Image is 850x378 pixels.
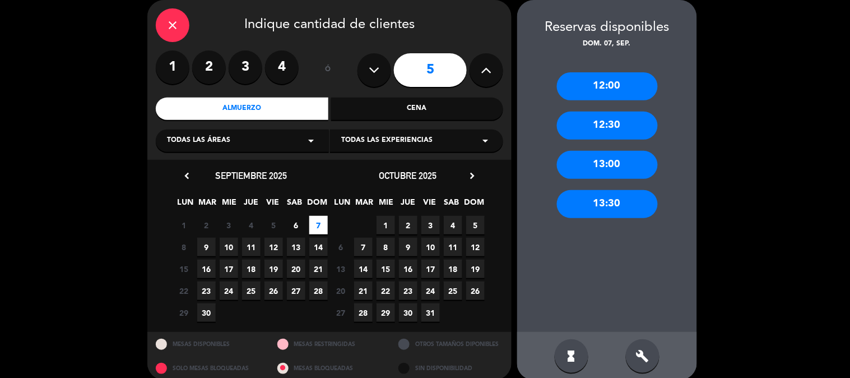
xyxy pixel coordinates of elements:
[175,282,193,300] span: 22
[557,190,658,218] div: 13:30
[399,303,417,322] span: 30
[421,196,439,214] span: VIE
[156,8,503,42] div: Indique cantidad de clientes
[377,282,395,300] span: 22
[466,170,478,182] i: chevron_right
[309,238,328,256] span: 14
[197,238,216,256] span: 9
[166,19,179,32] i: close
[242,216,261,234] span: 4
[399,238,417,256] span: 9
[421,282,440,300] span: 24
[517,17,697,39] div: Reservas disponibles
[443,196,461,214] span: SAB
[197,260,216,278] span: 16
[242,196,261,214] span: JUE
[466,260,485,278] span: 19
[181,170,193,182] i: chevron_left
[399,196,417,214] span: JUE
[444,238,462,256] span: 11
[557,112,658,140] div: 12:30
[310,50,346,90] div: ó
[399,282,417,300] span: 23
[269,332,391,356] div: MESAS RESTRINGIDAS
[175,216,193,234] span: 1
[167,135,230,146] span: Todas las áreas
[421,238,440,256] span: 10
[399,216,417,234] span: 2
[229,50,262,84] label: 3
[156,98,328,120] div: Almuerzo
[557,72,658,100] div: 12:00
[517,39,697,50] div: dom. 07, sep.
[332,282,350,300] span: 20
[287,216,305,234] span: 6
[287,282,305,300] span: 27
[377,216,395,234] span: 1
[287,260,305,278] span: 20
[197,303,216,322] span: 30
[264,196,282,214] span: VIE
[176,196,195,214] span: LUN
[377,260,395,278] span: 15
[264,216,283,234] span: 5
[444,216,462,234] span: 4
[287,238,305,256] span: 13
[636,349,649,363] i: build
[242,282,261,300] span: 25
[332,260,350,278] span: 13
[466,238,485,256] span: 12
[444,282,462,300] span: 25
[399,260,417,278] span: 16
[264,238,283,256] span: 12
[565,349,578,363] i: hourglass_full
[265,50,299,84] label: 4
[286,196,304,214] span: SAB
[331,98,504,120] div: Cena
[444,260,462,278] span: 18
[354,260,373,278] span: 14
[175,303,193,322] span: 29
[479,134,492,147] i: arrow_drop_down
[175,238,193,256] span: 8
[304,134,318,147] i: arrow_drop_down
[333,196,352,214] span: LUN
[377,196,396,214] span: MIE
[147,332,269,356] div: MESAS DISPONIBLES
[354,303,373,322] span: 28
[198,196,217,214] span: MAR
[466,216,485,234] span: 5
[197,282,216,300] span: 23
[466,282,485,300] span: 26
[421,303,440,322] span: 31
[332,303,350,322] span: 27
[175,260,193,278] span: 15
[377,303,395,322] span: 29
[242,260,261,278] span: 18
[421,216,440,234] span: 3
[332,238,350,256] span: 6
[377,238,395,256] span: 8
[354,238,373,256] span: 7
[354,282,373,300] span: 21
[242,238,261,256] span: 11
[309,282,328,300] span: 28
[264,260,283,278] span: 19
[220,282,238,300] span: 24
[390,332,512,356] div: OTROS TAMAÑOS DIPONIBLES
[220,196,239,214] span: MIE
[220,216,238,234] span: 3
[379,170,437,181] span: octubre 2025
[220,238,238,256] span: 10
[465,196,483,214] span: DOM
[308,196,326,214] span: DOM
[355,196,374,214] span: MAR
[192,50,226,84] label: 2
[309,216,328,234] span: 7
[341,135,433,146] span: Todas las experiencias
[421,260,440,278] span: 17
[197,216,216,234] span: 2
[309,260,328,278] span: 21
[220,260,238,278] span: 17
[156,50,189,84] label: 1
